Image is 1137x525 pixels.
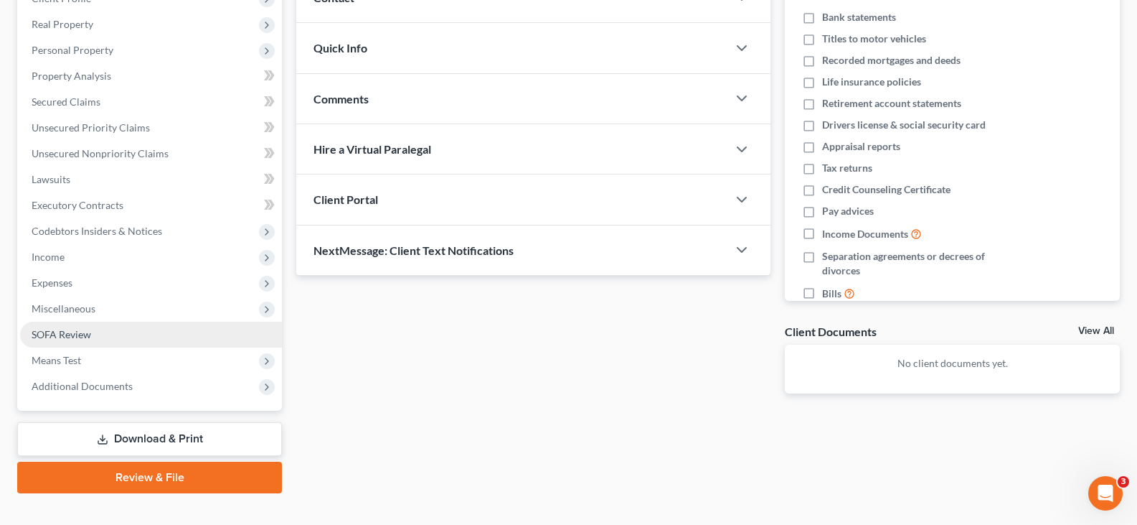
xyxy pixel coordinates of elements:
[822,287,841,301] span: Bills
[822,204,874,218] span: Pay advices
[32,147,169,159] span: Unsecured Nonpriority Claims
[822,118,986,132] span: Drivers license & social security card
[313,243,514,257] span: NextMessage: Client Text Notifications
[822,75,921,89] span: Life insurance policies
[32,121,150,134] span: Unsecured Priority Claims
[313,92,369,106] span: Comments
[822,182,950,197] span: Credit Counseling Certificate
[32,380,133,392] span: Additional Documents
[32,70,111,82] span: Property Analysis
[313,192,378,206] span: Client Portal
[17,462,282,493] a: Review & File
[1118,476,1129,488] span: 3
[822,249,1024,278] span: Separation agreements or decrees of divorces
[785,324,877,339] div: Client Documents
[32,225,162,237] span: Codebtors Insiders & Notices
[17,422,282,456] a: Download & Print
[822,10,896,24] span: Bank statements
[1078,326,1114,336] a: View All
[20,322,282,348] a: SOFA Review
[32,251,65,263] span: Income
[313,41,367,55] span: Quick Info
[32,18,93,30] span: Real Property
[20,141,282,167] a: Unsecured Nonpriority Claims
[32,44,113,56] span: Personal Property
[32,277,72,289] span: Expenses
[32,328,91,340] span: SOFA Review
[20,63,282,89] a: Property Analysis
[822,161,872,175] span: Tax returns
[20,167,282,192] a: Lawsuits
[32,302,95,315] span: Miscellaneous
[822,32,926,46] span: Titles to motor vehicles
[1088,476,1123,511] iframe: Intercom live chat
[20,89,282,115] a: Secured Claims
[32,199,123,211] span: Executory Contracts
[822,96,961,111] span: Retirement account statements
[20,115,282,141] a: Unsecured Priority Claims
[822,53,961,68] span: Recorded mortgages and deeds
[32,173,70,185] span: Lawsuits
[32,96,100,108] span: Secured Claims
[313,142,431,156] span: Hire a Virtual Paralegal
[822,227,908,241] span: Income Documents
[822,139,900,154] span: Appraisal reports
[20,192,282,218] a: Executory Contracts
[796,356,1108,371] p: No client documents yet.
[32,354,81,366] span: Means Test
